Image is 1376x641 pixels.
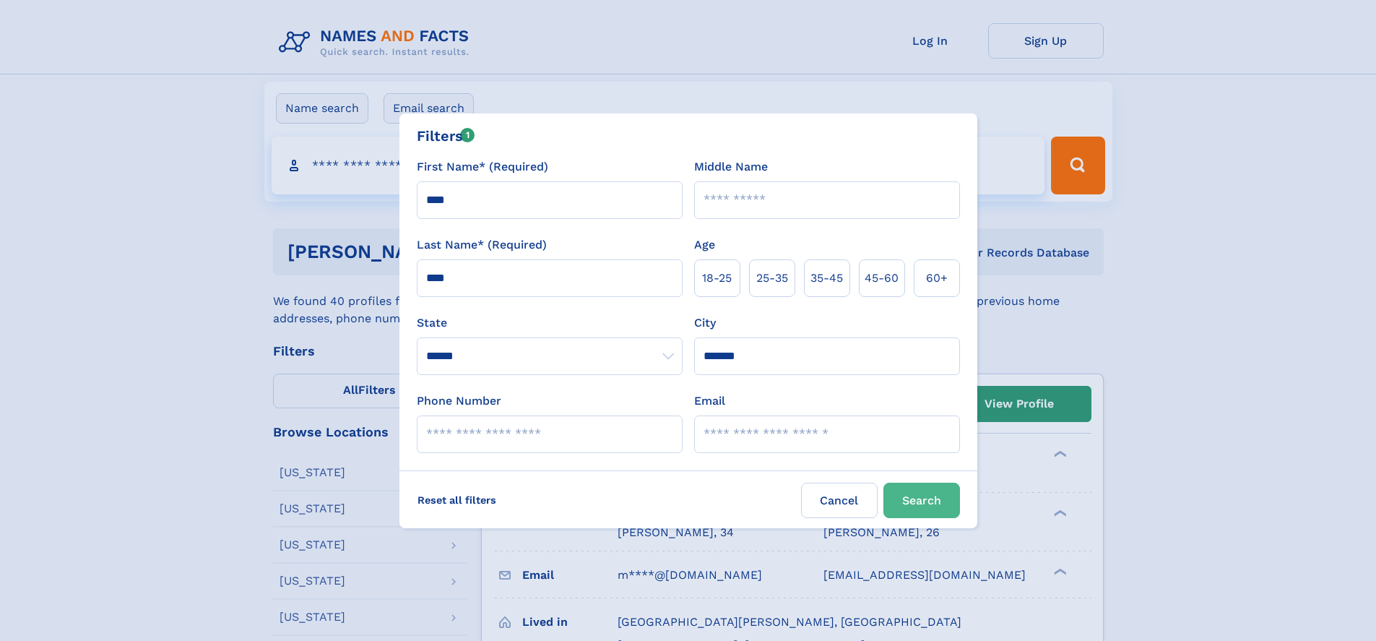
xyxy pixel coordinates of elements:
span: 60+ [926,270,948,287]
label: Email [694,392,725,410]
span: 25‑35 [756,270,788,287]
label: State [417,314,683,332]
span: 18‑25 [702,270,732,287]
label: Last Name* (Required) [417,236,547,254]
label: Middle Name [694,158,768,176]
label: City [694,314,716,332]
div: Filters [417,125,475,147]
label: Age [694,236,715,254]
label: Cancel [801,483,878,518]
label: Phone Number [417,392,501,410]
span: 45‑60 [865,270,899,287]
label: First Name* (Required) [417,158,548,176]
span: 35‑45 [810,270,843,287]
label: Reset all filters [408,483,506,517]
button: Search [883,483,960,518]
